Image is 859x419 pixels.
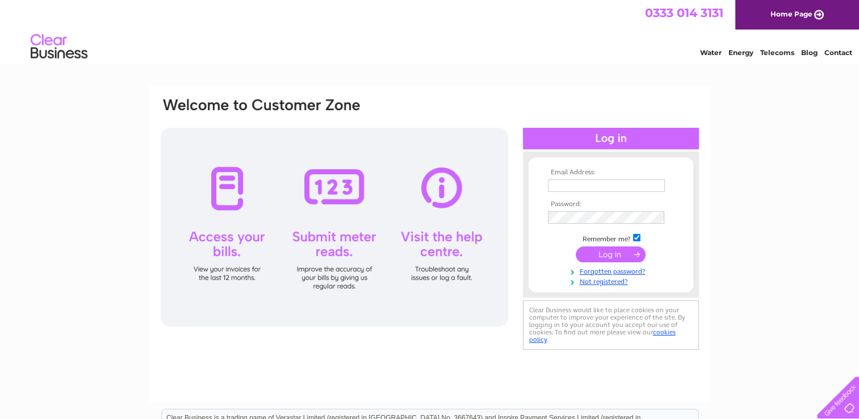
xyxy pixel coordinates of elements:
[801,48,818,57] a: Blog
[548,275,677,286] a: Not registered?
[700,48,722,57] a: Water
[162,6,698,55] div: Clear Business is a trading name of Verastar Limited (registered in [GEOGRAPHIC_DATA] No. 3667643...
[728,48,753,57] a: Energy
[523,300,699,350] div: Clear Business would like to place cookies on your computer to improve your experience of the sit...
[645,6,723,20] a: 0333 014 3131
[30,30,88,64] img: logo.png
[576,246,646,262] input: Submit
[760,48,794,57] a: Telecoms
[824,48,852,57] a: Contact
[545,232,677,244] td: Remember me?
[545,200,677,208] th: Password:
[548,265,677,276] a: Forgotten password?
[529,328,676,343] a: cookies policy
[545,169,677,177] th: Email Address:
